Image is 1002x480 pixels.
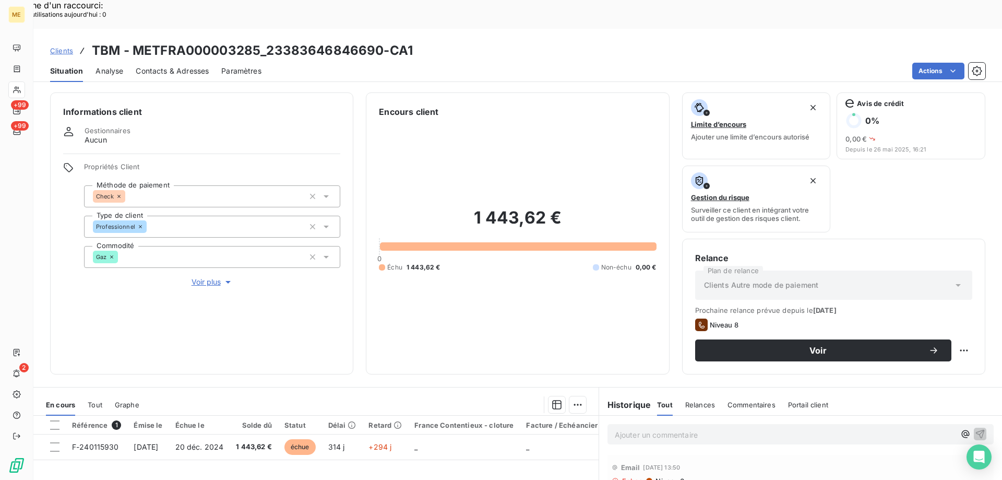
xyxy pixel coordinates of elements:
span: 1 443,62 € [407,263,440,272]
span: Surveiller ce client en intégrant votre outil de gestion des risques client. [691,206,822,223]
span: Non-échu [601,263,631,272]
input: Ajouter une valeur [118,252,126,262]
div: Délai [328,421,356,429]
span: Tout [657,401,673,409]
span: En cours [46,401,75,409]
span: Analyse [96,66,123,76]
h6: Relance [695,252,972,264]
span: [DATE] [813,306,837,314]
span: [DATE] 13:50 [643,464,680,471]
span: Depuis le 26 mai 2025, 16:21 [845,146,976,153]
span: Email [621,463,640,472]
div: Retard [368,421,402,429]
span: 2 [19,363,29,372]
div: France Contentieux - cloture [414,421,514,429]
span: Tout [88,401,102,409]
button: Voir plus [84,276,340,288]
h6: Encours client [379,106,438,118]
span: +99 [11,121,29,131]
span: Paramètres [221,66,261,76]
span: +99 [11,100,29,110]
span: Aucun [85,135,107,145]
span: 314 j [328,442,345,451]
span: 1 [112,420,121,430]
span: Clients Autre mode de paiement [704,280,819,290]
button: Gestion du risqueSurveiller ce client en intégrant votre outil de gestion des risques client. [682,166,831,232]
span: Commentaires [727,401,776,409]
span: Graphe [115,401,139,409]
div: Référence [72,420,121,430]
button: Actions [912,63,964,79]
div: Échue le [175,421,224,429]
span: Portail client [788,401,828,409]
span: 20 déc. 2024 [175,442,224,451]
h6: 0 % [865,115,879,126]
h2: 1 443,62 € [379,207,656,239]
span: 0 [377,254,381,263]
div: Émise le [134,421,162,429]
div: Statut [284,421,316,429]
span: Voir plus [192,277,233,287]
span: Relances [685,401,715,409]
span: Check [96,193,114,200]
span: Contacts & Adresses [136,66,209,76]
span: 0,00 € [636,263,657,272]
input: Ajouter une valeur [147,222,155,231]
span: Gaz [96,254,106,260]
span: Gestionnaires [85,126,130,135]
span: Prochaine relance prévue depuis le [695,306,972,314]
span: Gestion du risque [691,193,749,202]
h6: Informations client [63,106,340,118]
img: Logo LeanPay [8,457,25,474]
span: échue [284,439,316,455]
h3: TBM - METFRA000003285_23383646846690-CA1 [92,41,413,60]
span: [DATE] [134,442,158,451]
span: _ [526,442,529,451]
span: F-240115930 [72,442,119,451]
span: Limite d’encours [691,120,746,128]
span: Situation [50,66,83,76]
span: Propriétés Client [84,162,340,177]
div: Facture / Echéancier [526,421,598,429]
span: _ [414,442,417,451]
span: Clients [50,46,73,55]
input: Ajouter une valeur [125,192,134,201]
span: Échu [387,263,402,272]
span: Voir [708,346,928,355]
span: 0,00 € [845,135,867,143]
span: Professionnel [96,224,135,230]
span: 1 443,62 € [236,442,272,452]
span: Avis de crédit [857,99,904,108]
div: Solde dû [236,421,272,429]
span: Ajouter une limite d’encours autorisé [691,133,809,141]
a: Clients [50,45,73,56]
button: Limite d’encoursAjouter une limite d’encours autorisé [682,92,831,159]
span: +294 j [368,442,391,451]
span: Niveau 8 [710,321,738,329]
div: Open Intercom Messenger [967,444,992,470]
button: Voir [695,339,951,361]
h6: Historique [599,399,651,411]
